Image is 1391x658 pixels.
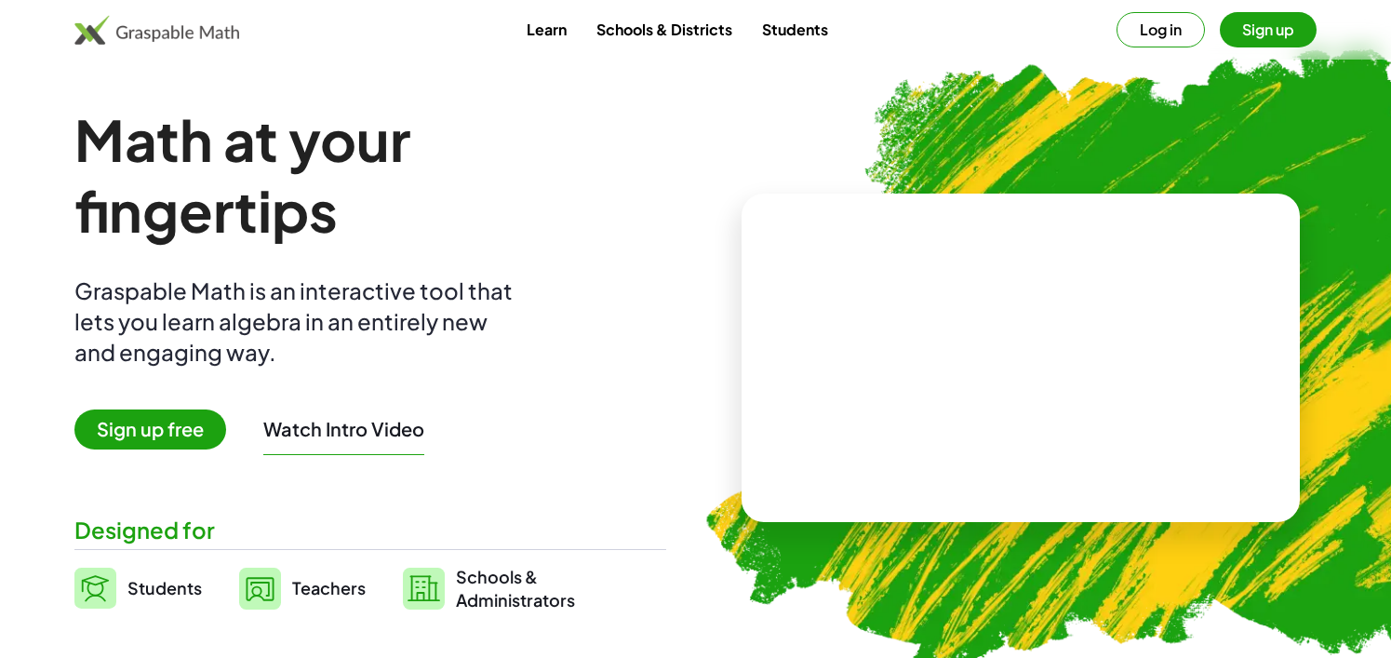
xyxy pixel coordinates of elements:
button: Sign up [1220,12,1317,47]
a: Schools &Administrators [403,565,575,611]
span: Sign up free [74,410,226,450]
div: Designed for [74,515,666,545]
a: Students [74,565,202,611]
img: svg%3e [239,568,281,610]
span: Schools & Administrators [456,565,575,611]
span: Students [127,577,202,598]
img: svg%3e [403,568,445,610]
a: Schools & Districts [582,12,747,47]
a: Learn [512,12,582,47]
button: Log in [1117,12,1205,47]
span: Teachers [292,577,366,598]
button: Watch Intro Video [263,417,424,441]
div: Graspable Math is an interactive tool that lets you learn algebra in an entirely new and engaging... [74,275,521,368]
a: Teachers [239,565,366,611]
a: Students [747,12,843,47]
img: svg%3e [74,568,116,609]
video: What is this? This is dynamic math notation. Dynamic math notation plays a central role in how Gr... [881,289,1160,428]
h1: Math at your fingertips [74,104,666,246]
